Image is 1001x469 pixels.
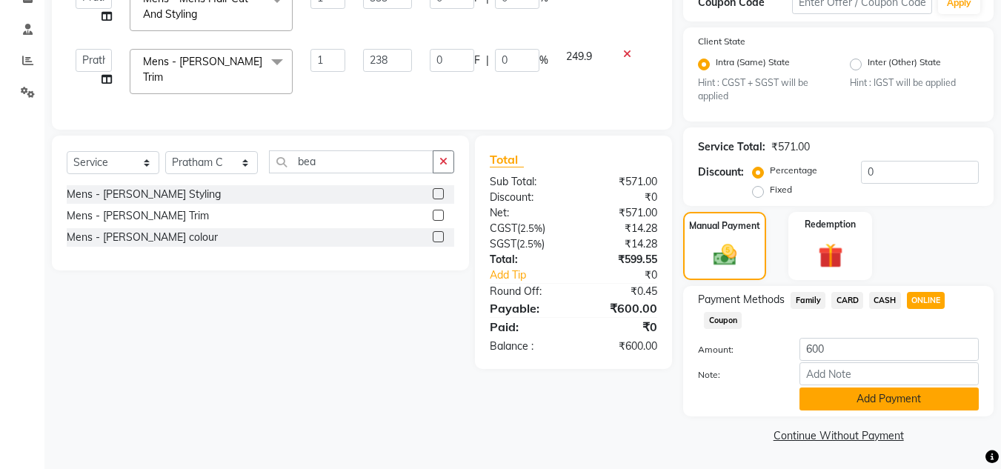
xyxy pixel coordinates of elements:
span: F [474,53,480,68]
span: SGST [490,237,516,250]
small: Hint : IGST will be applied [850,76,979,90]
div: ₹600.00 [573,339,668,354]
div: ₹0 [573,318,668,336]
input: Amount [799,338,979,361]
input: Search or Scan [269,150,433,173]
div: ₹600.00 [573,299,668,317]
span: | [486,53,489,68]
div: Balance : [479,339,573,354]
span: % [539,53,548,68]
span: CGST [490,222,517,235]
div: ( ) [479,221,573,236]
div: ( ) [479,236,573,252]
div: ₹0 [590,267,669,283]
div: Total: [479,252,573,267]
div: ₹0.45 [573,284,668,299]
label: Inter (Other) State [868,56,941,73]
button: Add Payment [799,387,979,410]
a: Add Tip [479,267,589,283]
span: Payment Methods [698,292,785,307]
span: Family [791,292,825,309]
span: 2.5% [520,222,542,234]
span: 2.5% [519,238,542,250]
div: ₹14.28 [573,221,668,236]
label: Note: [687,368,788,382]
div: Net: [479,205,573,221]
a: Continue Without Payment [686,428,991,444]
div: Payable: [479,299,573,317]
div: Service Total: [698,139,765,155]
label: Intra (Same) State [716,56,790,73]
span: Coupon [704,312,742,329]
div: Sub Total: [479,174,573,190]
span: Mens - [PERSON_NAME] Trim [143,55,262,84]
div: ₹0 [573,190,668,205]
a: x [197,7,204,21]
a: x [163,70,170,84]
label: Client State [698,35,745,48]
label: Amount: [687,343,788,356]
div: ₹571.00 [573,174,668,190]
input: Add Note [799,362,979,385]
div: ₹571.00 [771,139,810,155]
div: ₹571.00 [573,205,668,221]
small: Hint : CGST + SGST will be applied [698,76,827,104]
div: Paid: [479,318,573,336]
div: Mens - [PERSON_NAME] colour [67,230,218,245]
label: Redemption [805,218,856,231]
div: Mens - [PERSON_NAME] Styling [67,187,221,202]
div: Discount: [479,190,573,205]
span: ONLINE [907,292,945,309]
span: Total [490,152,524,167]
div: Round Off: [479,284,573,299]
span: CARD [831,292,863,309]
label: Percentage [770,164,817,177]
img: _gift.svg [811,240,851,270]
label: Manual Payment [689,219,760,233]
div: Mens - [PERSON_NAME] Trim [67,208,209,224]
div: Discount: [698,164,744,180]
div: ₹14.28 [573,236,668,252]
span: CASH [869,292,901,309]
span: 249.9 [566,50,592,63]
div: ₹599.55 [573,252,668,267]
img: _cash.svg [706,242,744,268]
label: Fixed [770,183,792,196]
